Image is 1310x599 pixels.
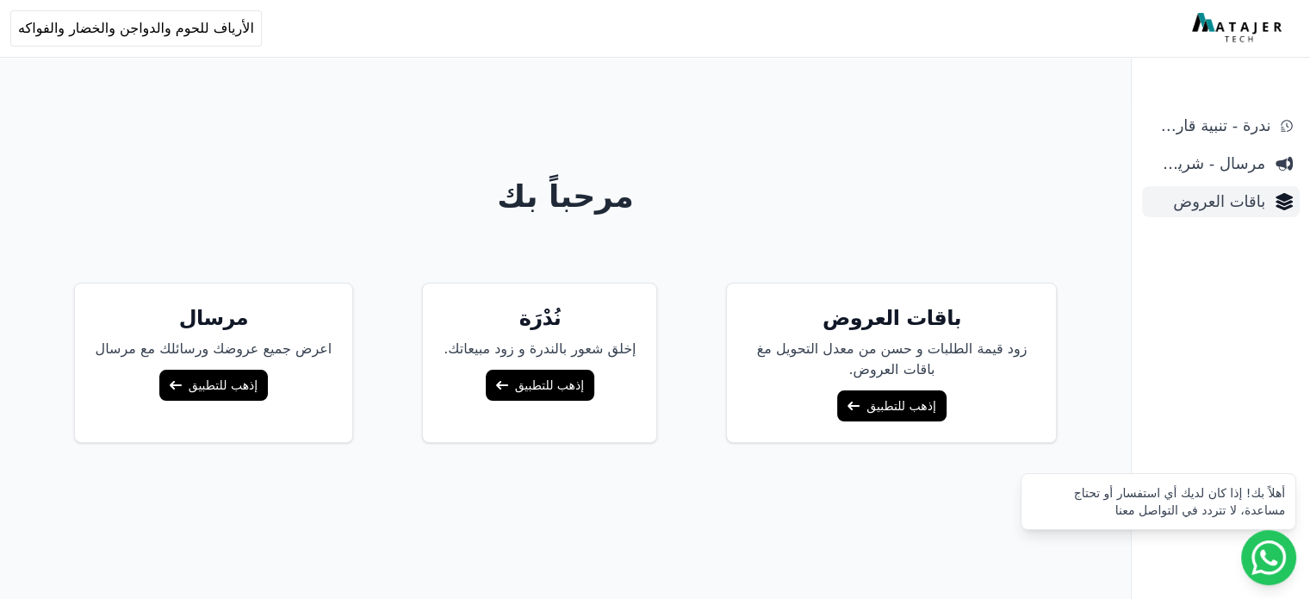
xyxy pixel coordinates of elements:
[486,370,594,401] a: إذهب للتطبيق
[1149,190,1265,214] span: باقات العروض
[18,18,254,39] span: الأرياف للحوم والدواجن والخضار والفواكه
[837,390,946,421] a: إذهب للتطبيق
[444,304,636,332] h5: نُدْرَة
[96,339,332,359] p: اعرض جميع عروضك ورسائلك مع مرسال
[159,370,268,401] a: إذهب للتطبيق
[96,304,332,332] h5: مرسال
[1149,114,1270,138] span: ندرة - تنبية قارب علي النفاذ
[444,339,636,359] p: إخلق شعور بالندرة و زود مبيعاتك.
[1149,152,1265,176] span: مرسال - شريط دعاية
[748,304,1035,332] h5: باقات العروض
[1192,13,1286,44] img: MatajerTech Logo
[15,179,1117,214] h1: مرحباً بك
[1032,484,1285,519] div: أهلاً بك! إذا كان لديك أي استفسار أو تحتاج مساعدة، لا تتردد في التواصل معنا
[10,10,262,47] button: الأرياف للحوم والدواجن والخضار والفواكه
[748,339,1035,380] p: زود قيمة الطلبات و حسن من معدل التحويل مغ باقات العروض.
